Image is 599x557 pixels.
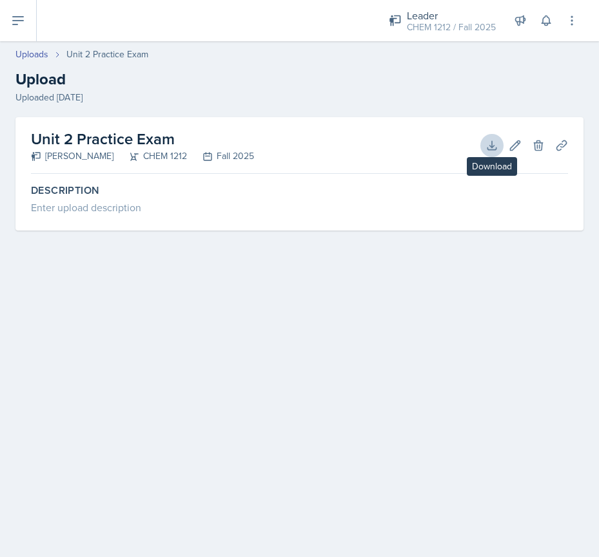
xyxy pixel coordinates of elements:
h2: Upload [15,68,584,91]
h2: Unit 2 Practice Exam [31,127,254,151]
div: Unit 2 Practice Exam [66,48,148,61]
div: Enter upload description [31,200,568,215]
a: Uploads [15,48,48,61]
div: Uploaded [DATE] [15,91,584,104]
button: Download [480,134,504,157]
div: CHEM 1212 [113,149,187,163]
div: Leader [407,8,496,23]
div: CHEM 1212 / Fall 2025 [407,21,496,34]
label: Description [31,184,568,197]
div: [PERSON_NAME] [31,149,113,163]
div: Fall 2025 [187,149,254,163]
